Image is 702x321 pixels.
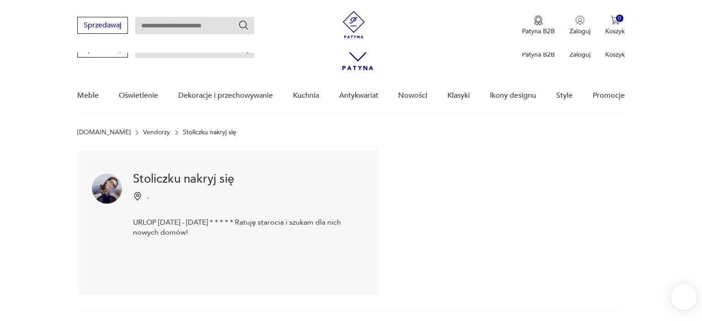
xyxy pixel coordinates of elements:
img: Ikonka użytkownika [575,16,585,25]
div: 0 [616,15,624,22]
a: Ikona medaluPatyna B2B [522,16,555,36]
p: Koszyk [605,50,625,59]
p: Zaloguj [569,27,590,36]
a: Style [556,78,573,113]
iframe: Smartsupp widget button [671,284,697,310]
a: [DOMAIN_NAME] [77,129,131,136]
button: Sprzedawaj [77,17,128,34]
p: Koszyk [605,27,625,36]
p: Patyna B2B [522,27,555,36]
p: - [147,193,149,202]
button: Zaloguj [569,16,590,36]
img: Ikonka pinezki mapy [133,192,142,201]
a: Dekoracje i przechowywanie [178,78,273,113]
p: Stoliczku nakryj się [183,129,236,136]
img: Ikona medalu [534,16,543,26]
img: Ikona koszyka [611,16,620,25]
a: Meble [77,78,99,113]
p: URLOP [DATE] - [DATE] * * * * * Ratuję starocia i szukam dla nich nowych domów! [133,217,364,237]
button: Szukaj [238,20,249,31]
p: Patyna B2B [522,50,555,59]
a: Kuchnia [293,78,319,113]
button: Patyna B2B [522,16,555,36]
a: Klasyki [447,78,470,113]
a: Oświetlenie [119,78,158,113]
h1: Stoliczku nakryj się [133,174,364,184]
a: Nowości [398,78,427,113]
a: Promocje [593,78,625,113]
img: Stoliczku nakryj się [92,174,122,204]
a: Sprzedawaj [77,23,128,29]
p: Zaloguj [569,50,590,59]
img: Stoliczku nakryj się [378,151,625,295]
a: Ikony designu [490,78,536,113]
a: Vendorzy [143,129,170,136]
a: Antykwariat [339,78,378,113]
img: Patyna - sklep z meblami i dekoracjami vintage [340,11,367,38]
button: 0Koszyk [605,16,625,36]
a: Sprzedawaj [77,47,128,53]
